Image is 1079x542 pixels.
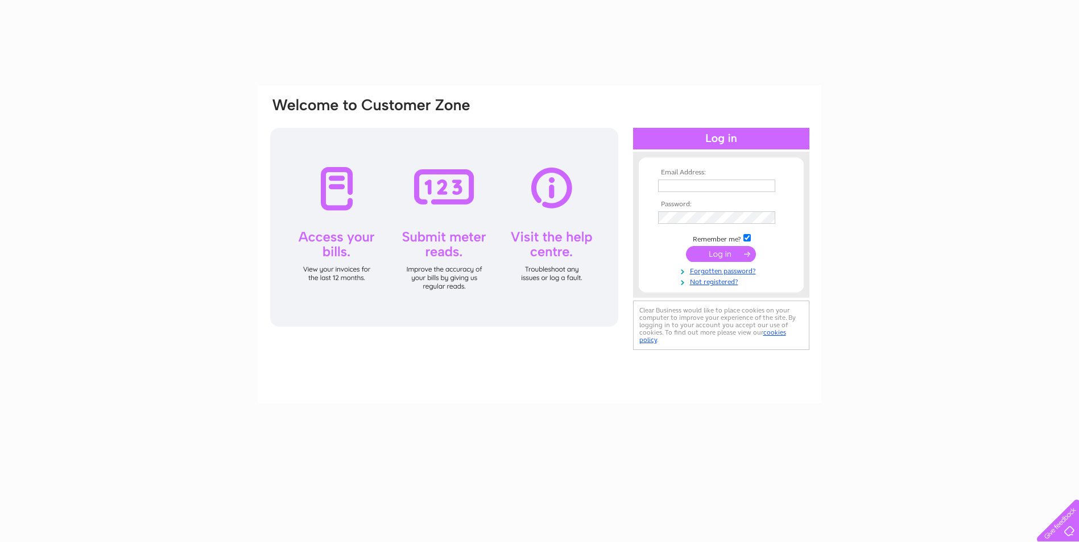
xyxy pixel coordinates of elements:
[655,201,787,209] th: Password:
[686,246,756,262] input: Submit
[655,232,787,244] td: Remember me?
[633,301,809,350] div: Clear Business would like to place cookies on your computer to improve your experience of the sit...
[655,169,787,177] th: Email Address:
[658,265,787,276] a: Forgotten password?
[639,328,786,344] a: cookies policy
[658,276,787,286] a: Not registered?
